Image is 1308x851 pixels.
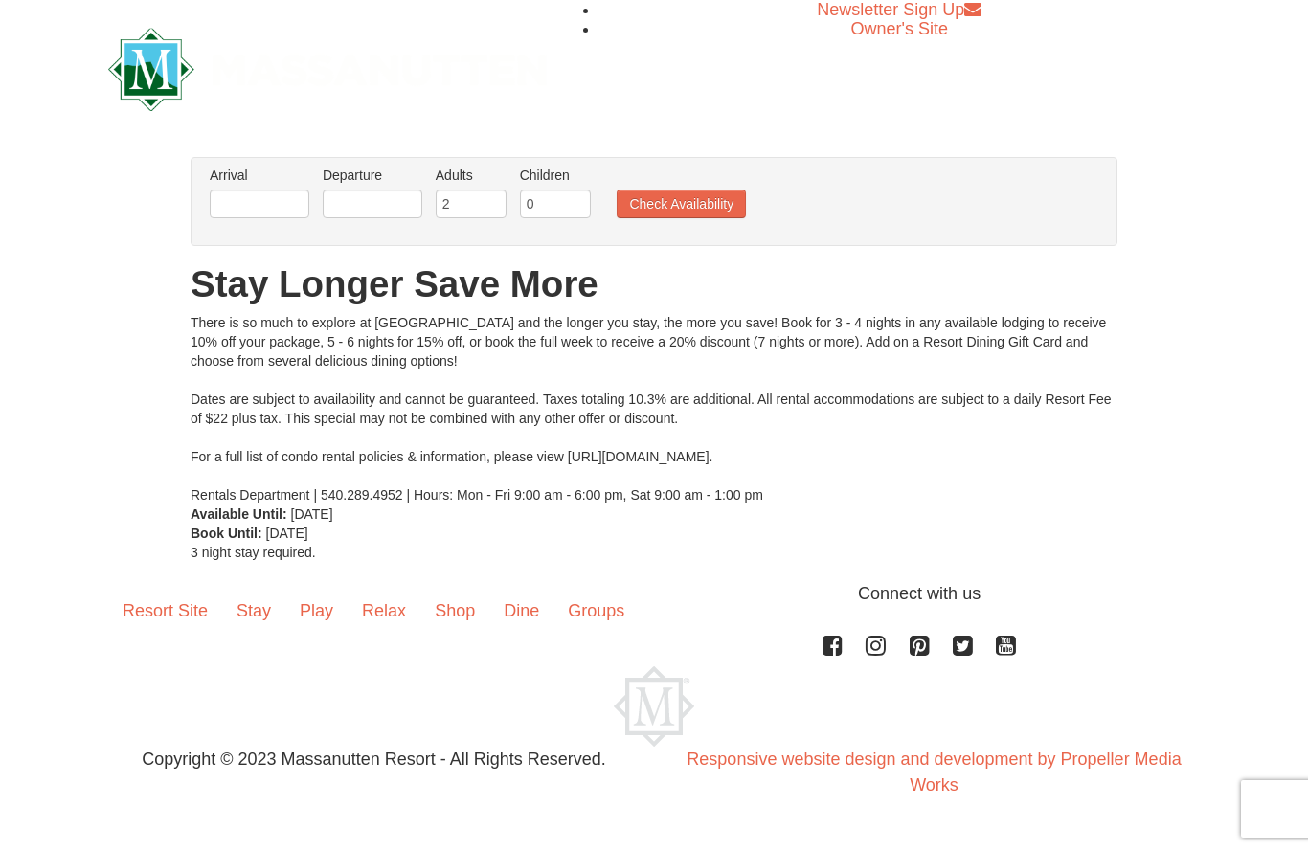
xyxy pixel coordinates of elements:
[94,747,654,773] p: Copyright © 2023 Massanutten Resort - All Rights Reserved.
[617,190,746,218] button: Check Availability
[520,166,591,185] label: Children
[436,166,507,185] label: Adults
[108,28,547,111] img: Massanutten Resort Logo
[285,581,348,640] a: Play
[266,526,308,541] span: [DATE]
[210,166,309,185] label: Arrival
[108,581,222,640] a: Resort Site
[191,265,1117,303] h1: Stay Longer Save More
[191,506,287,522] strong: Available Until:
[323,166,422,185] label: Departure
[420,581,489,640] a: Shop
[291,506,333,522] span: [DATE]
[108,581,1200,607] p: Connect with us
[553,581,639,640] a: Groups
[222,581,285,640] a: Stay
[614,666,694,747] img: Massanutten Resort Logo
[191,526,262,541] strong: Book Until:
[687,750,1181,795] a: Responsive website design and development by Propeller Media Works
[191,545,316,560] span: 3 night stay required.
[489,581,553,640] a: Dine
[348,581,420,640] a: Relax
[108,44,547,89] a: Massanutten Resort
[851,19,948,38] a: Owner's Site
[191,313,1117,504] div: There is so much to explore at [GEOGRAPHIC_DATA] and the longer you stay, the more you save! Book...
